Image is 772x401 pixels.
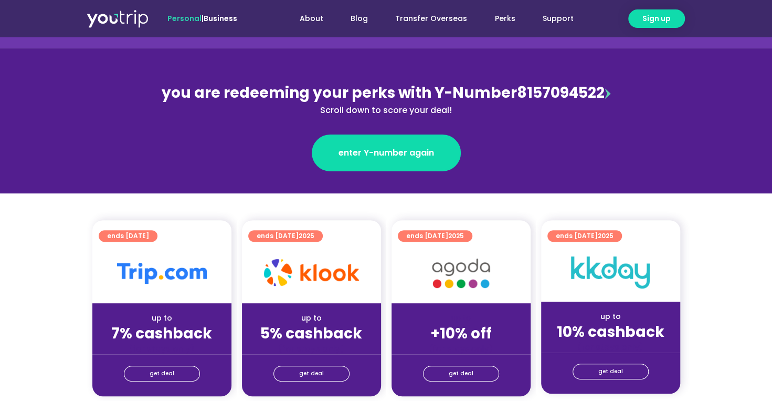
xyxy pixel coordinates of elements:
[273,366,350,382] a: get deal
[299,231,314,240] span: 2025
[250,313,373,324] div: up to
[337,9,382,28] a: Blog
[158,104,614,117] div: Scroll down to score your deal!
[158,82,614,117] div: 8157094522
[167,13,202,24] span: Personal
[400,343,522,354] div: (for stays only)
[430,323,492,344] strong: +10% off
[549,342,672,353] div: (for stays only)
[598,364,623,379] span: get deal
[406,230,464,242] span: ends [DATE]
[628,9,685,28] a: Sign up
[339,147,434,159] span: enter Y-number again
[111,323,212,344] strong: 7% cashback
[266,9,587,28] nav: Menu
[642,13,671,24] span: Sign up
[286,9,337,28] a: About
[556,230,614,242] span: ends [DATE]
[549,311,672,322] div: up to
[167,13,237,24] span: |
[248,230,323,242] a: ends [DATE]2025
[451,313,471,323] span: up to
[382,9,481,28] a: Transfer Overseas
[557,322,664,342] strong: 10% cashback
[107,230,149,242] span: ends [DATE]
[101,343,223,354] div: (for stays only)
[423,366,499,382] a: get deal
[449,366,473,381] span: get deal
[448,231,464,240] span: 2025
[124,366,200,382] a: get deal
[547,230,622,242] a: ends [DATE]2025
[204,13,237,24] a: Business
[250,343,373,354] div: (for stays only)
[260,323,362,344] strong: 5% cashback
[299,366,324,381] span: get deal
[312,135,461,171] a: enter Y-number again
[101,313,223,324] div: up to
[481,9,528,28] a: Perks
[573,364,649,379] a: get deal
[598,231,614,240] span: 2025
[150,366,174,381] span: get deal
[398,230,472,242] a: ends [DATE]2025
[528,9,587,28] a: Support
[99,230,157,242] a: ends [DATE]
[257,230,314,242] span: ends [DATE]
[162,83,517,103] span: you are redeeming your perks with Y-Number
